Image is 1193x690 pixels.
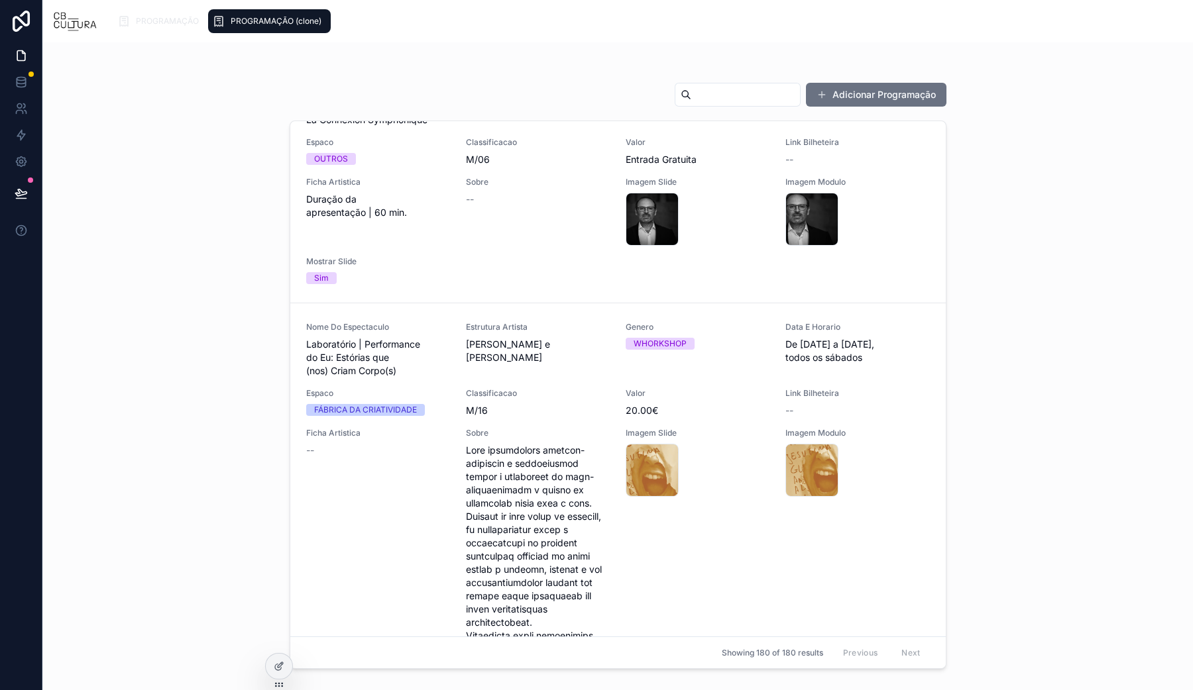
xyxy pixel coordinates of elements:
span: -- [785,404,793,417]
span: 20.00€ [626,404,769,417]
span: Espaco [306,388,450,399]
span: Estrutura Artista [466,322,610,332]
span: Data E Horario [785,322,929,332]
span: Imagem Slide [626,428,769,438]
span: [PERSON_NAME] e [PERSON_NAME] [466,338,610,364]
div: WHORKSHOP [634,338,687,350]
span: M/06 [466,153,610,166]
a: Festival Organus Concentus | La Connexion SymphoniqueEspacoOUTROSClassificacaoM/06ValorEntrada Gr... [290,66,946,303]
span: -- [785,153,793,166]
span: PROGRAMAÇÃO [136,16,199,26]
a: PROGRAMAÇÃO (clone) [208,9,331,33]
span: Entrada Gratuita [626,153,769,166]
span: Duração da apresentação | 60 min. [306,193,450,219]
span: De [DATE] a [DATE], todos os sábados [785,338,929,364]
span: Imagem Modulo [785,177,929,187]
span: Genero [626,322,769,332]
span: Link Bilheteira [785,137,929,148]
span: Classificacao [466,137,610,148]
span: Mostrar Slide [306,256,450,267]
span: Valor [626,388,769,399]
div: OUTROS [314,153,348,165]
span: Ficha Artistica [306,177,450,187]
span: Sobre [466,177,610,187]
div: FÁBRICA DA CRIATIVIDADE [314,404,417,416]
span: PROGRAMAÇÃO (clone) [231,16,321,26]
span: Valor [626,137,769,148]
div: scrollable content [108,7,1182,36]
span: Laboratório | Performance do Eu: Estórias que (nos) Criam Corpo(s) [306,338,450,377]
span: Imagem Modulo [785,428,929,438]
span: Sobre [466,428,610,438]
button: Adicionar Programação [806,83,946,107]
img: App logo [53,11,97,32]
span: -- [466,193,474,206]
a: PROGRAMAÇÃO [113,9,208,33]
div: Sim [314,272,329,284]
span: Classificacao [466,388,610,399]
span: -- [306,444,314,457]
span: Imagem Slide [626,177,769,187]
span: Showing 180 of 180 results [722,648,823,658]
span: Espaco [306,137,450,148]
span: Ficha Artistica [306,428,450,438]
span: Nome Do Espectaculo [306,322,450,332]
span: M/16 [466,404,610,417]
span: Link Bilheteira [785,388,929,399]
